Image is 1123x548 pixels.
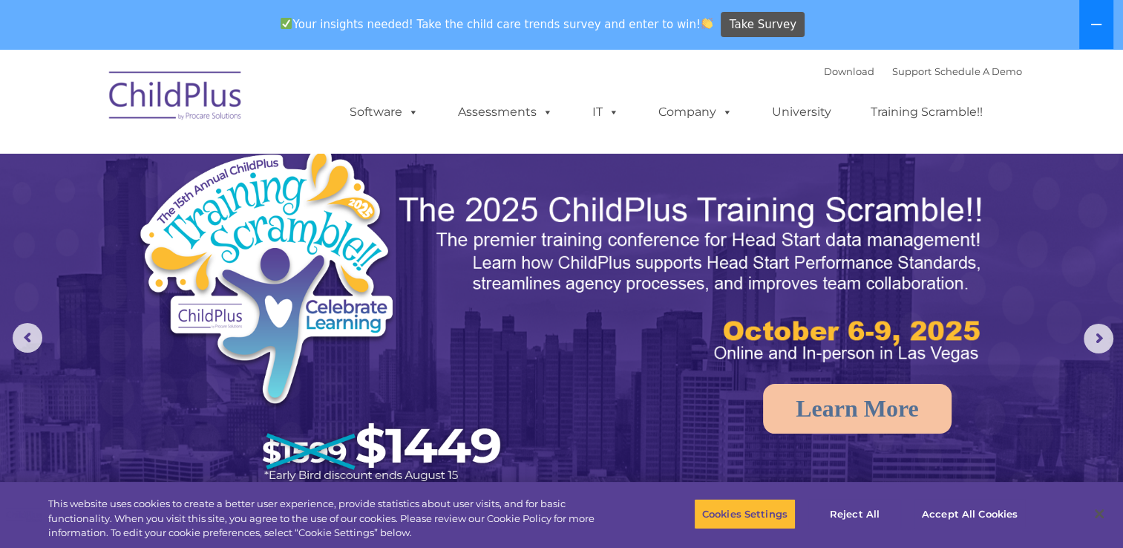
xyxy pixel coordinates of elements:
[102,61,250,135] img: ChildPlus by Procare Solutions
[206,159,269,170] span: Phone number
[206,98,252,109] span: Last name
[644,97,747,127] a: Company
[701,18,713,29] img: 👏
[730,12,796,38] span: Take Survey
[275,10,719,39] span: Your insights needed! Take the child care trends survey and enter to win!
[1083,498,1116,530] button: Close
[808,498,901,529] button: Reject All
[934,65,1022,77] a: Schedule A Demo
[824,65,1022,77] font: |
[763,384,952,434] a: Learn More
[856,97,998,127] a: Training Scramble!!
[281,18,292,29] img: ✅
[335,97,433,127] a: Software
[443,97,568,127] a: Assessments
[757,97,846,127] a: University
[914,498,1026,529] button: Accept All Cookies
[577,97,634,127] a: IT
[892,65,932,77] a: Support
[824,65,874,77] a: Download
[694,498,796,529] button: Cookies Settings
[48,497,618,541] div: This website uses cookies to create a better user experience, provide statistics about user visit...
[721,12,805,38] a: Take Survey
